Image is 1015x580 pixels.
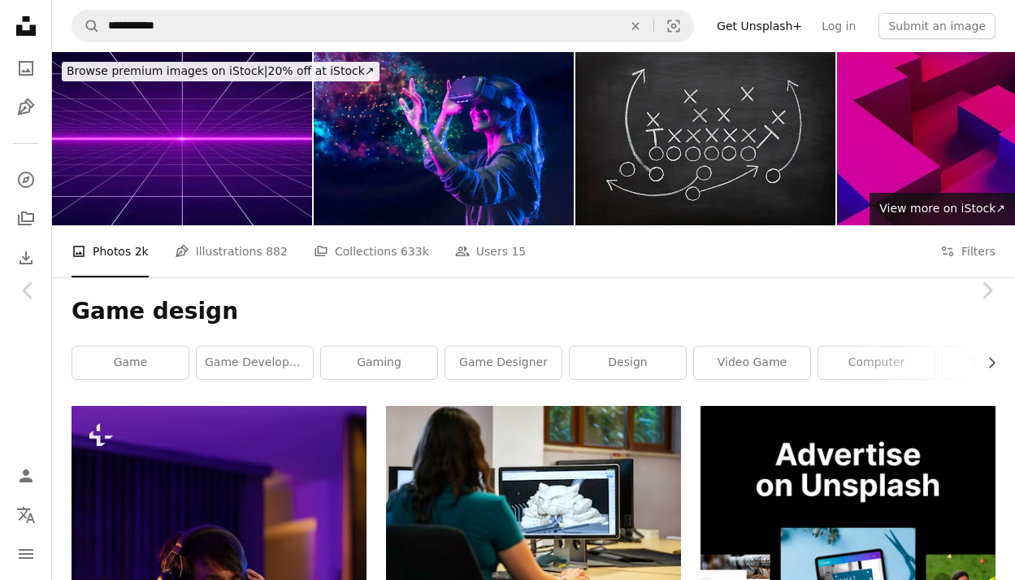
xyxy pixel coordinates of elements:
button: Submit an image [878,13,995,39]
a: gaming [321,347,437,379]
a: Log in / Sign up [10,460,42,492]
span: 15 [511,242,526,260]
button: Visual search [654,11,693,41]
button: Search Unsplash [72,11,100,41]
a: Log in [812,13,865,39]
a: design [570,347,686,379]
form: Find visuals sitewide [72,10,694,42]
a: game development [197,347,313,379]
button: Menu [10,538,42,570]
a: Collections 633k [314,225,429,277]
span: 633k [401,242,429,260]
span: Browse premium images on iStock | [67,64,267,77]
a: woman in blue t-shirt sitting at the table [386,497,681,512]
a: Browse premium images on iStock|20% off at iStock↗ [52,52,389,91]
a: Get Unsplash+ [707,13,812,39]
img: Dynamic Retro Background [52,52,312,225]
a: Photos [10,52,42,85]
span: View more on iStock ↗ [879,202,1005,215]
a: View more on iStock↗ [870,193,1015,225]
a: game designer [445,347,562,379]
a: game [72,347,189,379]
a: Explore [10,164,42,196]
a: Users 15 [455,225,527,277]
span: 882 [266,242,288,260]
button: Language [10,499,42,531]
h1: Game design [72,297,995,326]
img: Football game plan on blackboard with white chalk [575,52,835,225]
img: People with VR grasses playing virtual reality game. Future digital technology and 3D virtual rea... [314,52,574,225]
a: video game [694,347,810,379]
a: Illustrations 882 [175,225,288,277]
button: Filters [940,225,995,277]
div: 20% off at iStock ↗ [62,62,380,81]
a: Collections [10,203,42,235]
button: Clear [618,11,653,41]
a: computer [818,347,935,379]
a: Illustrations [10,91,42,124]
a: Next [958,212,1015,368]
